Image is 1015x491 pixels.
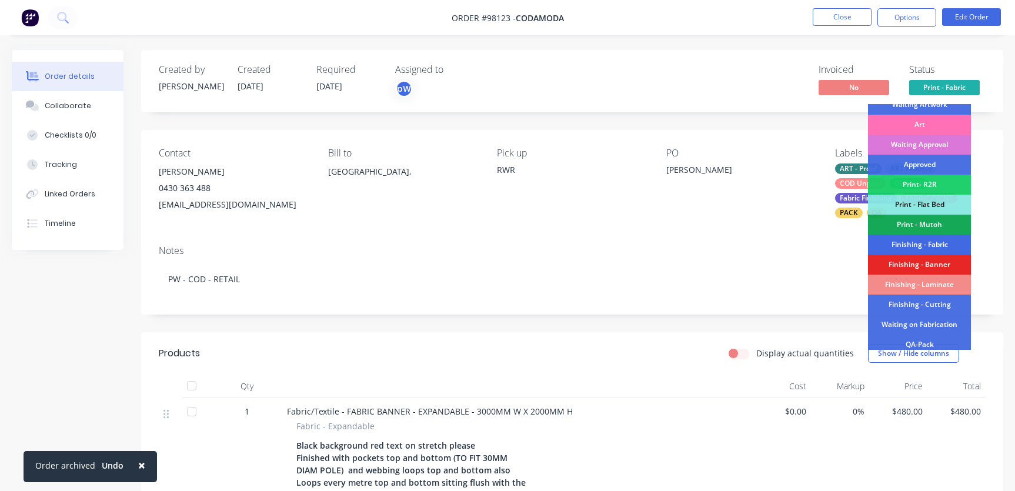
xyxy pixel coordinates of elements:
div: [PERSON_NAME]0430 363 488[EMAIL_ADDRESS][DOMAIN_NAME] [159,163,309,213]
button: Linked Orders [12,179,123,209]
div: Created by [159,64,223,75]
button: Options [877,8,936,27]
span: No [819,80,889,95]
div: Cost [753,375,811,398]
span: Fabric - Expandable [296,420,375,432]
button: Undo [95,457,130,475]
div: [PERSON_NAME] [666,163,813,180]
div: Waiting on Fabrication [868,315,971,335]
div: Created [238,64,302,75]
div: PO [666,148,817,159]
div: Pick up [497,148,647,159]
div: Waiting Approval [868,135,971,155]
button: Tracking [12,150,123,179]
span: CODAMODA [516,12,564,24]
span: 0% [816,405,864,417]
div: Required [316,64,381,75]
div: Bill to [328,148,479,159]
button: Close [813,8,872,26]
div: [GEOGRAPHIC_DATA], [328,163,479,201]
div: Status [909,64,986,75]
div: [GEOGRAPHIC_DATA], [328,163,479,180]
span: Fabric/Textile - FABRIC BANNER - EXPANDABLE - 3000MM W X 2000MM H [287,406,573,417]
div: [PERSON_NAME] [159,163,309,180]
div: Linked Orders [45,189,95,199]
span: × [138,457,145,473]
div: Total [927,375,986,398]
span: [DATE] [316,81,342,92]
div: 0430 363 488 [159,180,309,196]
div: Print - Mutoh [868,215,971,235]
div: Order details [45,71,95,82]
div: [EMAIL_ADDRESS][DOMAIN_NAME] [159,196,309,213]
button: Timeline [12,209,123,238]
span: Order #98123 - [452,12,516,24]
span: $0.00 [757,405,806,417]
span: 1 [245,405,249,417]
div: Tracking [45,159,77,170]
div: Contact [159,148,309,159]
button: Show / Hide columns [868,344,959,363]
div: Collaborate [45,101,91,111]
div: Products [159,346,200,360]
div: Checklists 0/0 [45,130,96,141]
div: Notes [159,245,986,256]
label: Display actual quantities [756,347,854,359]
div: Waiting Artwork [868,95,971,115]
div: COD Unpaid [835,178,886,189]
div: Invoiced [819,64,895,75]
div: Price [869,375,927,398]
div: Print - Flat Bed [868,195,971,215]
div: Labels [835,148,986,159]
div: Finishing - Cutting [868,295,971,315]
button: Order details [12,62,123,91]
div: Timeline [45,218,76,229]
div: Fabric Finishing [835,193,897,203]
span: [DATE] [238,81,263,92]
div: QA [867,208,886,218]
button: Checklists 0/0 [12,121,123,150]
button: Edit Order [942,8,1001,26]
div: ART - Proof [835,163,882,174]
div: Qty [212,375,282,398]
div: Approved [868,155,971,175]
img: Factory [21,9,39,26]
button: Print - Fabric [909,80,980,98]
div: Finishing - Banner [868,255,971,275]
span: $480.00 [932,405,981,417]
button: Close [126,451,157,479]
div: Order archived [35,459,95,472]
div: PW - COD - RETAIL [159,261,986,297]
div: Finishing - Laminate [868,275,971,295]
button: Collaborate [12,91,123,121]
div: RWR [497,163,647,176]
div: Art [868,115,971,135]
div: Markup [811,375,869,398]
div: Print- R2R [868,175,971,195]
div: PACK [835,208,863,218]
span: $480.00 [874,405,923,417]
div: Assigned to [395,64,513,75]
div: Finishing - Fabric [868,235,971,255]
span: Print - Fabric [909,80,980,95]
button: pW [395,80,413,98]
div: QA-Pack [868,335,971,355]
div: [PERSON_NAME] [159,80,223,92]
